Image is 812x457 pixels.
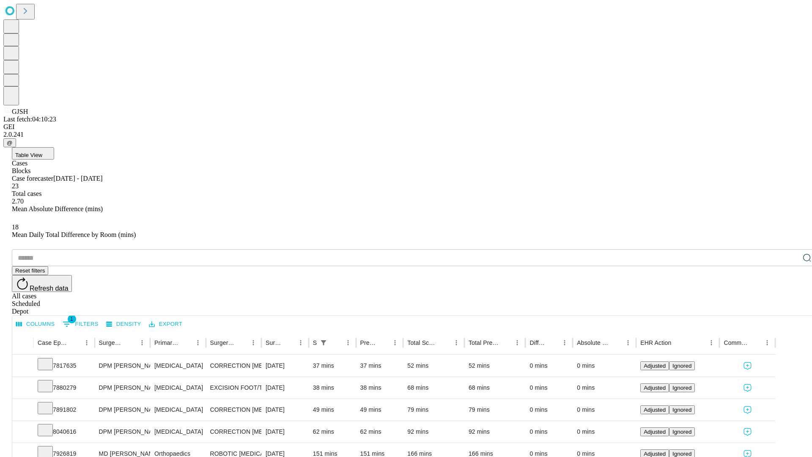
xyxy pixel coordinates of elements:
[38,399,91,421] div: 7891802
[38,421,91,443] div: 8040616
[669,383,695,392] button: Ignored
[124,337,136,349] button: Sort
[644,451,666,457] span: Adjusted
[7,140,13,146] span: @
[247,337,259,349] button: Menu
[389,337,401,349] button: Menu
[12,275,72,292] button: Refresh data
[236,337,247,349] button: Sort
[53,175,102,182] span: [DATE] - [DATE]
[313,421,352,443] div: 62 mins
[407,377,460,399] div: 68 mins
[313,399,352,421] div: 49 mins
[81,337,93,349] button: Menu
[318,337,329,349] div: 1 active filter
[469,377,521,399] div: 68 mins
[313,377,352,399] div: 38 mins
[313,355,352,377] div: 37 mins
[99,421,146,443] div: DPM [PERSON_NAME] [PERSON_NAME]
[154,355,201,377] div: [MEDICAL_DATA]
[529,355,568,377] div: 0 mins
[529,399,568,421] div: 0 mins
[30,285,69,292] span: Refresh data
[330,337,342,349] button: Sort
[640,361,669,370] button: Adjusted
[469,421,521,443] div: 92 mins
[577,355,632,377] div: 0 mins
[610,337,622,349] button: Sort
[705,337,717,349] button: Menu
[559,337,571,349] button: Menu
[12,205,103,212] span: Mean Absolute Difference (mins)
[377,337,389,349] button: Sort
[577,339,609,346] div: Absolute Difference
[672,429,691,435] span: Ignored
[154,339,179,346] div: Primary Service
[669,405,695,414] button: Ignored
[266,377,304,399] div: [DATE]
[360,377,399,399] div: 38 mins
[12,198,24,205] span: 2.70
[3,138,16,147] button: @
[529,339,546,346] div: Difference
[12,147,54,160] button: Table View
[360,339,377,346] div: Predicted In Room Duration
[12,190,41,197] span: Total cases
[342,337,354,349] button: Menu
[640,383,669,392] button: Adjusted
[640,427,669,436] button: Adjusted
[529,421,568,443] div: 0 mins
[672,407,691,413] span: Ignored
[16,359,29,374] button: Expand
[499,337,511,349] button: Sort
[12,223,19,231] span: 18
[577,399,632,421] div: 0 mins
[672,451,691,457] span: Ignored
[104,318,143,331] button: Density
[3,131,809,138] div: 2.0.241
[12,266,48,275] button: Reset filters
[644,385,666,391] span: Adjusted
[3,123,809,131] div: GEI
[3,116,56,123] span: Last fetch: 04:10:23
[644,407,666,413] span: Adjusted
[210,421,257,443] div: CORRECTION [MEDICAL_DATA], CHIELECTOMY WITHOUT IMPLANT
[60,317,101,331] button: Show filters
[266,421,304,443] div: [DATE]
[15,267,45,274] span: Reset filters
[761,337,773,349] button: Menu
[577,421,632,443] div: 0 mins
[14,318,57,331] button: Select columns
[749,337,761,349] button: Sort
[640,339,671,346] div: EHR Action
[547,337,559,349] button: Sort
[622,337,634,349] button: Menu
[511,337,523,349] button: Menu
[16,425,29,440] button: Expand
[644,363,666,369] span: Adjusted
[192,337,204,349] button: Menu
[68,315,76,323] span: 1
[469,339,499,346] div: Total Predicted Duration
[266,355,304,377] div: [DATE]
[360,421,399,443] div: 62 mins
[210,355,257,377] div: CORRECTION [MEDICAL_DATA]
[38,377,91,399] div: 7880279
[469,399,521,421] div: 79 mins
[439,337,450,349] button: Sort
[180,337,192,349] button: Sort
[669,361,695,370] button: Ignored
[672,363,691,369] span: Ignored
[295,337,307,349] button: Menu
[99,377,146,399] div: DPM [PERSON_NAME] [PERSON_NAME]
[154,421,201,443] div: [MEDICAL_DATA]
[154,399,201,421] div: [MEDICAL_DATA]
[15,152,42,158] span: Table View
[313,339,317,346] div: Scheduled In Room Duration
[450,337,462,349] button: Menu
[38,355,91,377] div: 7817635
[360,399,399,421] div: 49 mins
[12,108,28,115] span: GJSH
[12,175,53,182] span: Case forecaster
[154,377,201,399] div: [MEDICAL_DATA]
